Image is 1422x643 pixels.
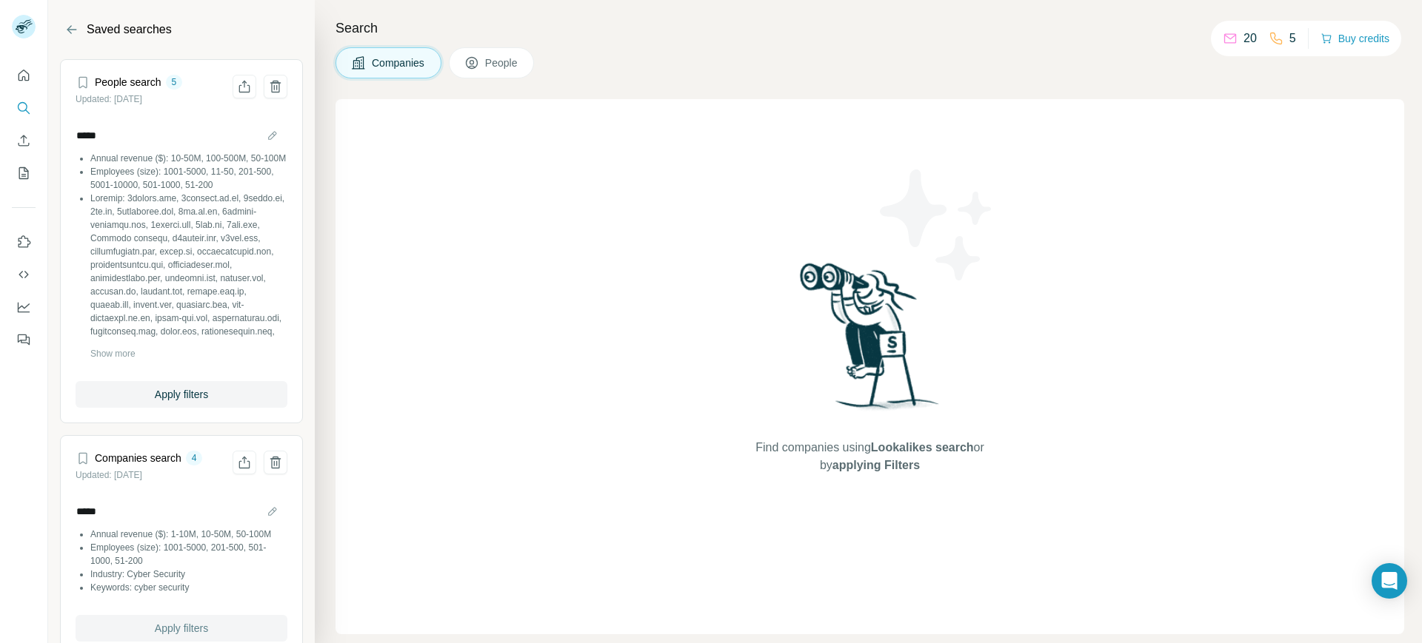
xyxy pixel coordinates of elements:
[95,75,161,90] h4: People search
[155,621,208,636] span: Apply filters
[1244,30,1257,47] p: 20
[90,152,287,165] li: Annual revenue ($): 10-50M, 100-500M, 50-100M
[155,387,208,402] span: Apply filters
[90,165,287,192] li: Employees (size): 1001-5000, 11-50, 201-500, 5001-10000, 501-1000, 51-200
[90,541,287,568] li: Employees (size): 1001-5000, 201-500, 501-1000, 51-200
[60,18,84,41] button: Back
[76,381,287,408] button: Apply filters
[870,158,1004,292] img: Surfe Illustration - Stars
[12,229,36,255] button: Use Surfe on LinkedIn
[76,470,142,480] small: Updated: [DATE]
[233,75,256,98] button: Share filters
[12,326,36,353] button: Feedback
[76,501,287,522] input: Search name
[90,581,287,594] li: Keywords: cyber security
[12,127,36,154] button: Enrich CSV
[1321,28,1389,49] button: Buy credits
[90,347,136,360] button: Show more
[12,160,36,186] button: My lists
[12,294,36,320] button: Dashboard
[793,259,947,424] img: Surfe Illustration - Woman searching with binoculars
[264,75,287,98] button: Delete saved search
[485,55,519,70] span: People
[832,459,920,471] span: applying Filters
[12,261,36,288] button: Use Surfe API
[264,451,287,474] button: Delete saved search
[76,615,287,642] button: Apply filters
[336,18,1404,38] h4: Search
[372,55,426,70] span: Companies
[12,95,36,121] button: Search
[1289,30,1296,47] p: 5
[90,568,287,581] li: Industry: Cyber Security
[87,21,172,38] h2: Saved searches
[871,441,974,454] span: Lookalikes search
[90,528,287,541] li: Annual revenue ($): 1-10M, 10-50M, 50-100M
[76,94,142,104] small: Updated: [DATE]
[233,451,256,474] button: Share filters
[12,62,36,89] button: Quick start
[186,451,203,465] div: 4
[76,125,287,146] input: Search name
[1372,563,1407,599] div: Open Intercom Messenger
[751,439,988,474] span: Find companies using or by
[95,451,181,465] h4: Companies search
[166,75,183,89] div: 5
